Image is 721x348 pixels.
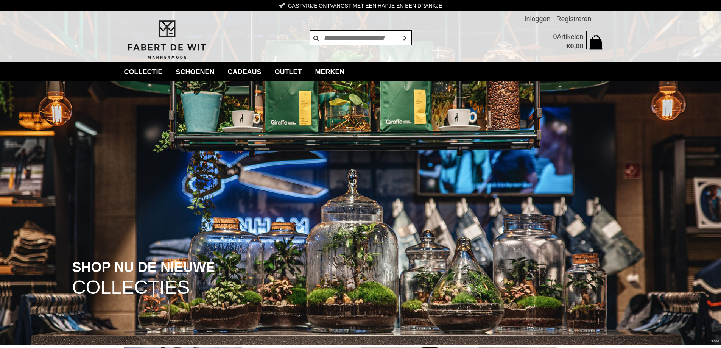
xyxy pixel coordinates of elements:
a: Inloggen [524,11,550,27]
a: Schoenen [170,62,220,81]
span: 00 [576,42,583,50]
span: COLLECTIES [72,278,190,297]
span: 0 [553,33,557,41]
a: Outlet [269,62,308,81]
span: 0 [570,42,574,50]
a: Cadeaus [222,62,267,81]
span: SHOP NU DE NIEUWE [72,260,215,275]
span: , [574,42,576,50]
a: Registreren [556,11,591,27]
span: € [566,42,570,50]
img: Fabert de Wit [124,19,209,60]
a: collectie [118,62,168,81]
span: Artikelen [557,33,583,41]
a: Divide [710,337,719,346]
a: Merken [310,62,350,81]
